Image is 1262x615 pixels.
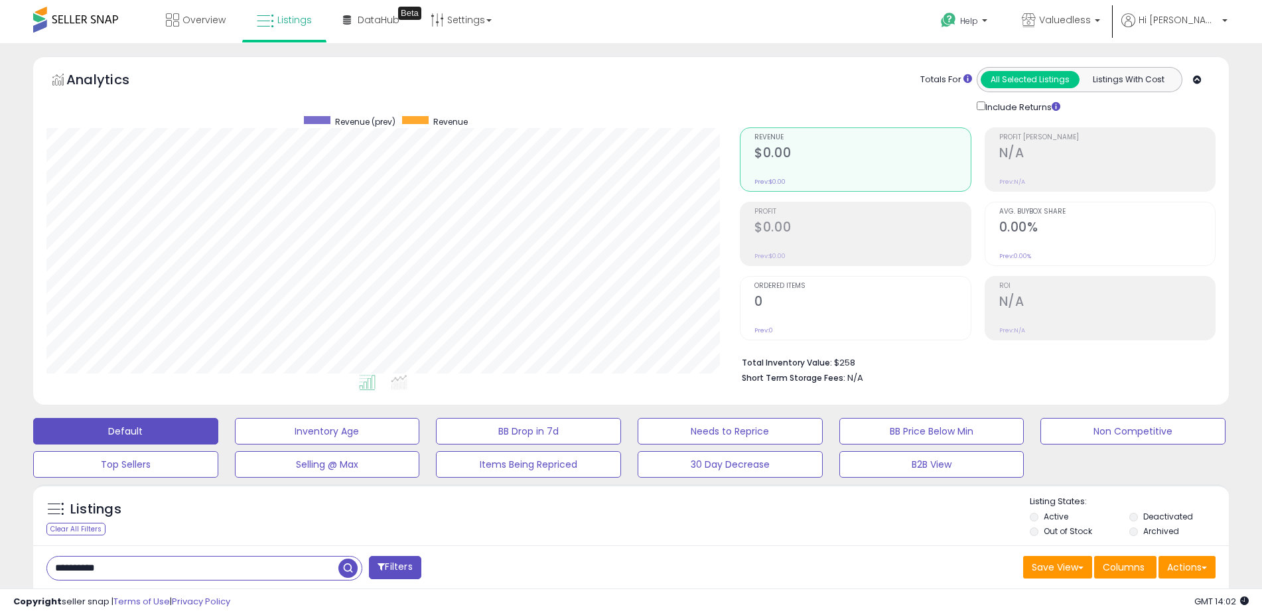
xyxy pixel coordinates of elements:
[1023,556,1092,579] button: Save View
[967,99,1076,114] div: Include Returns
[754,283,970,290] span: Ordered Items
[999,220,1215,238] h2: 0.00%
[369,556,421,579] button: Filters
[172,595,230,608] a: Privacy Policy
[742,372,845,383] b: Short Term Storage Fees:
[999,134,1215,141] span: Profit [PERSON_NAME]
[433,116,468,127] span: Revenue
[754,145,970,163] h2: $0.00
[436,451,621,478] button: Items Being Repriced
[754,208,970,216] span: Profit
[1030,496,1228,508] p: Listing States:
[1103,561,1145,574] span: Columns
[1044,525,1092,537] label: Out of Stock
[754,178,786,186] small: Prev: $0.00
[742,357,832,368] b: Total Inventory Value:
[398,7,421,20] div: Tooltip anchor
[436,418,621,444] button: BB Drop in 7d
[754,326,773,334] small: Prev: 0
[13,595,62,608] strong: Copyright
[1039,13,1091,27] span: Valuedless
[113,595,170,608] a: Terms of Use
[235,451,420,478] button: Selling @ Max
[235,418,420,444] button: Inventory Age
[754,252,786,260] small: Prev: $0.00
[358,13,399,27] span: DataHub
[999,208,1215,216] span: Avg. Buybox Share
[182,13,226,27] span: Overview
[940,12,957,29] i: Get Help
[638,418,823,444] button: Needs to Reprice
[1079,71,1178,88] button: Listings With Cost
[839,418,1024,444] button: BB Price Below Min
[754,294,970,312] h2: 0
[33,418,218,444] button: Default
[1040,418,1226,444] button: Non Competitive
[33,451,218,478] button: Top Sellers
[1094,556,1157,579] button: Columns
[999,326,1025,334] small: Prev: N/A
[1158,556,1216,579] button: Actions
[66,70,155,92] h5: Analytics
[1139,13,1218,27] span: Hi [PERSON_NAME]
[754,134,970,141] span: Revenue
[999,252,1031,260] small: Prev: 0.00%
[638,451,823,478] button: 30 Day Decrease
[920,74,972,86] div: Totals For
[960,15,978,27] span: Help
[839,451,1024,478] button: B2B View
[999,178,1025,186] small: Prev: N/A
[1121,13,1227,43] a: Hi [PERSON_NAME]
[999,294,1215,312] h2: N/A
[999,145,1215,163] h2: N/A
[46,523,105,535] div: Clear All Filters
[13,596,230,608] div: seller snap | |
[847,372,863,384] span: N/A
[981,71,1080,88] button: All Selected Listings
[754,220,970,238] h2: $0.00
[1044,511,1068,522] label: Active
[1143,525,1179,537] label: Archived
[277,13,312,27] span: Listings
[1143,511,1193,522] label: Deactivated
[999,283,1215,290] span: ROI
[742,354,1206,370] li: $258
[1194,595,1249,608] span: 2025-10-14 14:02 GMT
[930,2,1001,43] a: Help
[335,116,395,127] span: Revenue (prev)
[70,500,121,519] h5: Listings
